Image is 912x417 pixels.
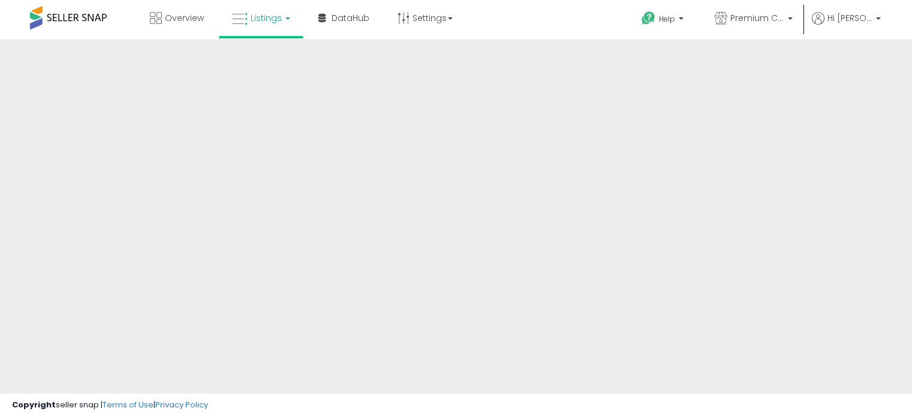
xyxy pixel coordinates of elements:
span: Help [659,14,675,24]
span: Overview [165,12,204,24]
strong: Copyright [12,399,56,410]
a: Hi [PERSON_NAME] [812,12,881,39]
span: Premium Convenience [730,12,784,24]
a: Terms of Use [103,399,153,410]
i: Get Help [641,11,656,26]
span: Hi [PERSON_NAME] [827,12,872,24]
span: Listings [251,12,282,24]
span: DataHub [332,12,369,24]
a: Help [632,2,696,39]
a: Privacy Policy [155,399,208,410]
div: seller snap | | [12,400,208,411]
